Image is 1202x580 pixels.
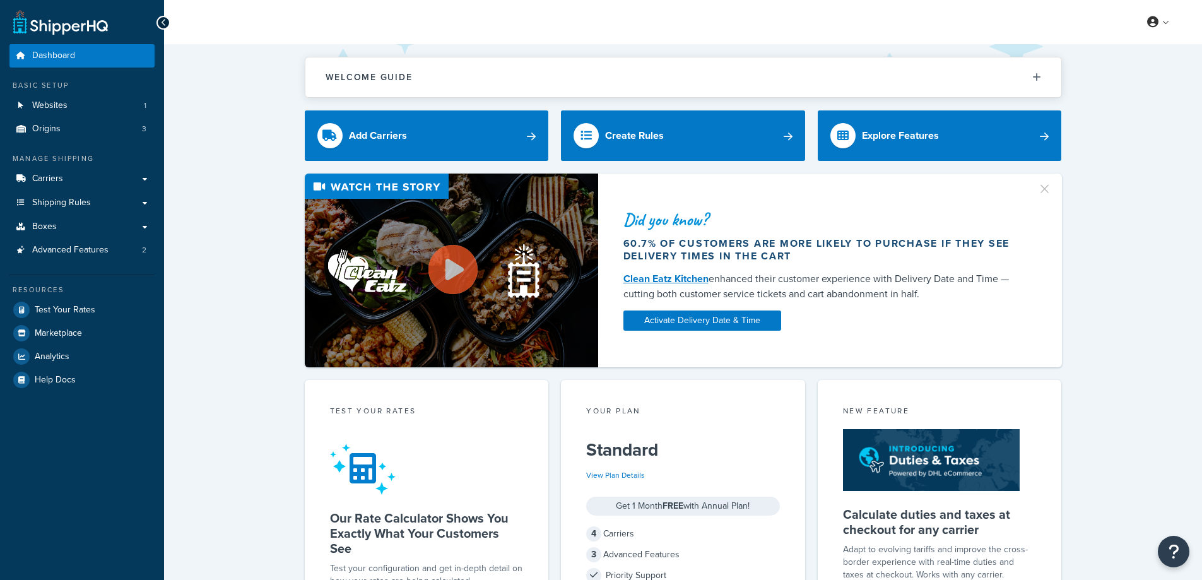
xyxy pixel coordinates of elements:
[586,497,780,516] div: Get 1 Month with Annual Plan!
[330,511,524,556] h5: Our Rate Calculator Shows You Exactly What Your Customers See
[9,80,155,91] div: Basic Setup
[9,117,155,141] a: Origins3
[32,222,57,232] span: Boxes
[35,305,95,316] span: Test Your Rates
[561,110,805,161] a: Create Rules
[623,237,1022,263] div: 60.7% of customers are more likely to purchase if they see delivery times in the cart
[9,322,155,345] a: Marketplace
[9,239,155,262] a: Advanced Features2
[9,167,155,191] a: Carriers
[349,127,407,145] div: Add Carriers
[586,525,780,543] div: Carriers
[9,299,155,321] a: Test Your Rates
[862,127,939,145] div: Explore Features
[663,499,683,512] strong: FREE
[586,440,780,460] h5: Standard
[142,124,146,134] span: 3
[586,526,601,542] span: 4
[305,174,598,367] img: Video thumbnail
[9,239,155,262] li: Advanced Features
[32,50,75,61] span: Dashboard
[32,174,63,184] span: Carriers
[32,198,91,208] span: Shipping Rules
[142,245,146,256] span: 2
[9,94,155,117] a: Websites1
[843,405,1037,420] div: New Feature
[9,117,155,141] li: Origins
[9,94,155,117] li: Websites
[1158,536,1189,567] button: Open Resource Center
[330,405,524,420] div: Test your rates
[9,345,155,368] a: Analytics
[623,271,709,286] a: Clean Eatz Kitchen
[818,110,1062,161] a: Explore Features
[9,369,155,391] a: Help Docs
[144,100,146,111] span: 1
[35,375,76,386] span: Help Docs
[326,73,413,82] h2: Welcome Guide
[305,110,549,161] a: Add Carriers
[586,546,780,564] div: Advanced Features
[843,507,1037,537] h5: Calculate duties and taxes at checkout for any carrier
[32,245,109,256] span: Advanced Features
[623,311,781,331] a: Activate Delivery Date & Time
[9,153,155,164] div: Manage Shipping
[623,211,1022,228] div: Did you know?
[35,352,69,362] span: Analytics
[586,405,780,420] div: Your Plan
[586,547,601,562] span: 3
[9,285,155,295] div: Resources
[35,328,82,339] span: Marketplace
[605,127,664,145] div: Create Rules
[32,100,68,111] span: Websites
[623,271,1022,302] div: enhanced their customer experience with Delivery Date and Time — cutting both customer service ti...
[9,215,155,239] a: Boxes
[32,124,61,134] span: Origins
[9,44,155,68] a: Dashboard
[586,470,645,481] a: View Plan Details
[305,57,1061,97] button: Welcome Guide
[9,191,155,215] a: Shipping Rules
